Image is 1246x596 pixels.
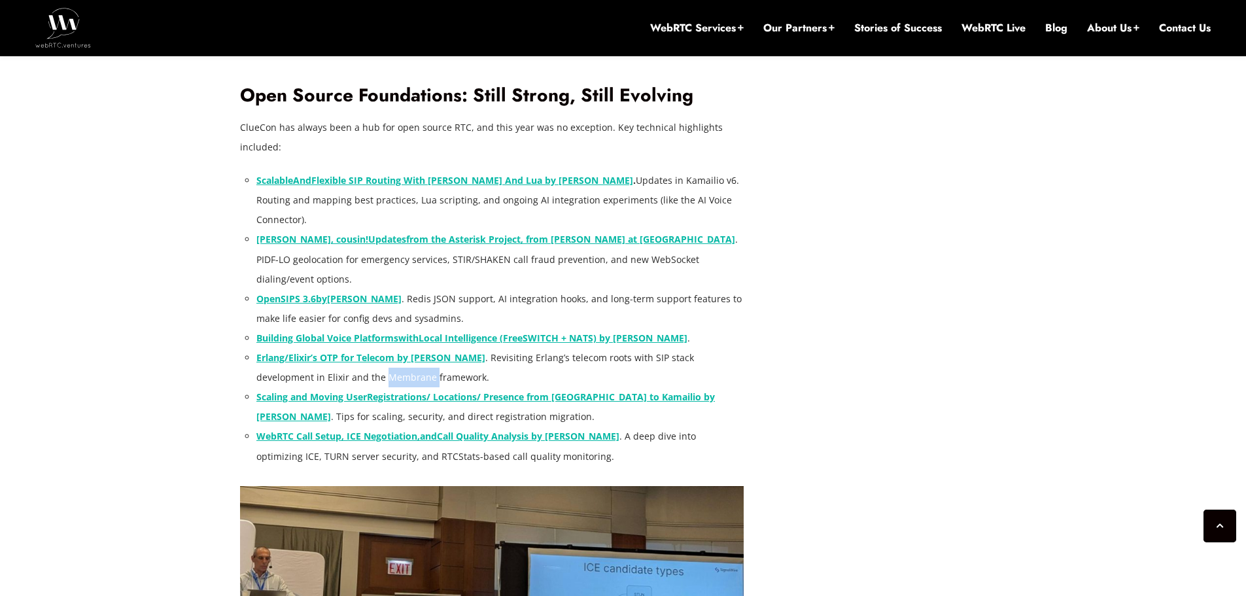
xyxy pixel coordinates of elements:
li: . [256,328,744,348]
a: Erlang/Elixir’s OTP [256,351,338,364]
a: Call Quality Analysis by [PERSON_NAME] [437,430,619,442]
a: Stories of Success [854,21,942,35]
a: Contact Us [1159,21,1211,35]
p: ClueCon has always been a hub for open source RTC, and this year was no exception. Key technical ... [240,118,744,157]
a: by [316,292,327,305]
a: [PERSON_NAME], cousin! [256,233,368,245]
li: . Revisiting Erlang’s telecom roots with SIP stack development in Elixir and the Membrane framework. [256,348,744,387]
a: Building Global Voice Platforms [256,332,398,344]
a: OpenSIPS 3.6 [256,292,316,305]
a: for Telecom by [PERSON_NAME] [341,351,485,364]
a: Our Partners [763,21,835,35]
h2: Open Source Foundations: Still Strong, Still Evolving [240,84,744,107]
a: Updates [368,233,406,245]
a: [PERSON_NAME] [327,292,402,305]
a: And [293,174,311,186]
a: About Us [1087,21,1139,35]
a: Scaling and Moving User [256,391,367,403]
a: with [398,332,419,344]
a: WebRTC Call Setup, ICE Negotiation, [256,430,420,442]
a: Scalable [256,174,293,186]
a: from the Asterisk Project, from [PERSON_NAME] at [GEOGRAPHIC_DATA] [406,233,735,245]
li: . Redis JSON support, AI integration hooks, and long-term support features to make life easier fo... [256,289,744,328]
a: Local Intelligence (FreeSWITCH + NATS) by [PERSON_NAME] [419,332,687,344]
strong: . [633,174,636,186]
li: . PIDF-LO geolocation for emergency services, STIR/SHAKEN call fraud prevention, and new WebSocke... [256,230,744,289]
a: Blog [1045,21,1067,35]
a: and [420,430,437,442]
a: Flexible SIP Routing With [PERSON_NAME] And Lua by [PERSON_NAME] [311,174,633,186]
li: . A deep dive into optimizing ICE, TURN server security, and RTCStats-based call quality monitoring. [256,427,744,466]
a: / Locations/ Presence from [GEOGRAPHIC_DATA] to Kamailio by [PERSON_NAME] [256,391,715,423]
li: . Tips for scaling, security, and direct registration migration. [256,387,744,427]
a: WebRTC Live [961,21,1026,35]
img: WebRTC.ventures [35,8,91,47]
li: Updates in Kamailio v6. Routing and mapping best practices, Lua scripting, and ongoing AI integra... [256,171,744,230]
a: Registrations [367,391,426,403]
a: WebRTC Services [650,21,744,35]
